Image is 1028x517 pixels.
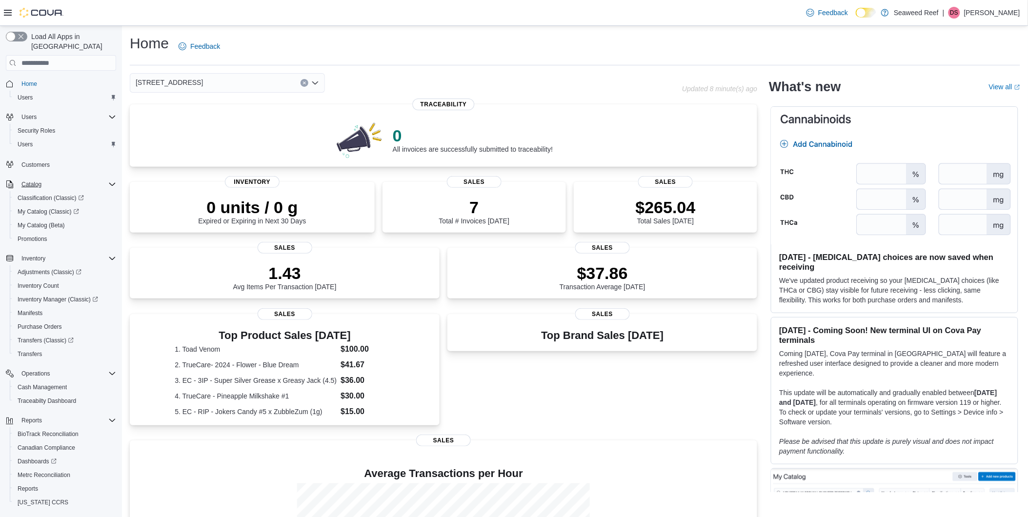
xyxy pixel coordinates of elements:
[18,111,116,123] span: Users
[21,180,41,188] span: Catalog
[14,139,37,150] a: Users
[14,442,79,454] a: Canadian Compliance
[18,194,84,202] span: Classification (Classic)
[413,99,475,110] span: Traceability
[18,282,59,290] span: Inventory Count
[18,127,55,135] span: Security Roles
[18,323,62,331] span: Purchase Orders
[341,359,395,371] dd: $41.67
[779,388,1010,427] p: This update will be automatically and gradually enabled between , for all terminals operating on ...
[14,219,69,231] a: My Catalog (Beta)
[18,253,116,264] span: Inventory
[301,79,308,87] button: Clear input
[21,161,50,169] span: Customers
[18,415,46,426] button: Reports
[18,111,40,123] button: Users
[638,176,693,188] span: Sales
[14,139,116,150] span: Users
[10,124,120,138] button: Security Roles
[1014,84,1020,90] svg: External link
[10,380,120,394] button: Cash Management
[18,337,74,344] span: Transfers (Classic)
[964,7,1020,19] p: [PERSON_NAME]
[2,414,120,427] button: Reports
[334,120,385,159] img: 0
[18,235,47,243] span: Promotions
[393,126,553,145] p: 0
[14,219,116,231] span: My Catalog (Beta)
[341,343,395,355] dd: $100.00
[14,206,83,218] a: My Catalog (Classic)
[18,397,76,405] span: Traceabilty Dashboard
[393,126,553,153] div: All invoices are successfully submitted to traceability!
[989,83,1020,91] a: View allExternal link
[14,395,80,407] a: Traceabilty Dashboard
[575,242,630,254] span: Sales
[225,176,280,188] span: Inventory
[18,208,79,216] span: My Catalog (Classic)
[14,321,66,333] a: Purchase Orders
[18,471,70,479] span: Metrc Reconciliation
[10,91,120,104] button: Users
[18,309,42,317] span: Manifests
[14,233,116,245] span: Promotions
[130,34,169,53] h1: Home
[14,497,72,508] a: [US_STATE] CCRS
[14,428,116,440] span: BioTrack Reconciliation
[136,77,203,88] span: [STREET_ADDRESS]
[14,266,116,278] span: Adjustments (Classic)
[10,219,120,232] button: My Catalog (Beta)
[14,294,116,305] span: Inventory Manager (Classic)
[10,455,120,468] a: Dashboards
[14,280,116,292] span: Inventory Count
[14,483,116,495] span: Reports
[18,221,65,229] span: My Catalog (Beta)
[18,485,38,493] span: Reports
[18,158,116,170] span: Customers
[943,7,945,19] p: |
[779,325,1010,345] h3: [DATE] - Coming Soon! New terminal UI on Cova Pay terminals
[14,335,116,346] span: Transfers (Classic)
[14,125,59,137] a: Security Roles
[948,7,960,19] div: David Schwab
[18,415,116,426] span: Reports
[198,198,306,217] p: 0 units / 0 g
[20,8,63,18] img: Cova
[18,253,49,264] button: Inventory
[175,391,337,401] dt: 4. TrueCare - Pineapple Milkshake #1
[341,406,395,418] dd: $15.00
[14,497,116,508] span: Washington CCRS
[14,233,51,245] a: Promotions
[894,7,939,19] p: Seaweed Reef
[14,348,46,360] a: Transfers
[18,179,116,190] span: Catalog
[439,198,509,225] div: Total # Invoices [DATE]
[18,368,54,379] button: Operations
[14,483,42,495] a: Reports
[10,441,120,455] button: Canadian Compliance
[14,381,116,393] span: Cash Management
[10,468,120,482] button: Metrc Reconciliation
[2,367,120,380] button: Operations
[439,198,509,217] p: 7
[175,330,395,341] h3: Top Product Sales [DATE]
[14,456,60,467] a: Dashboards
[14,469,74,481] a: Metrc Reconciliation
[856,8,876,18] input: Dark Mode
[10,232,120,246] button: Promotions
[18,94,33,101] span: Users
[779,252,1010,272] h3: [DATE] - [MEDICAL_DATA] choices are now saved when receiving
[10,191,120,205] a: Classification (Classic)
[14,321,116,333] span: Purchase Orders
[575,308,630,320] span: Sales
[21,80,37,88] span: Home
[175,344,337,354] dt: 1. Toad Venom
[258,242,312,254] span: Sales
[769,79,841,95] h2: What's new
[18,78,116,90] span: Home
[21,370,50,378] span: Operations
[14,307,46,319] a: Manifests
[10,293,120,306] a: Inventory Manager (Classic)
[14,92,116,103] span: Users
[175,407,337,417] dt: 5. EC - RIP - Jokers Candy #5 x ZubbleZum (1g)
